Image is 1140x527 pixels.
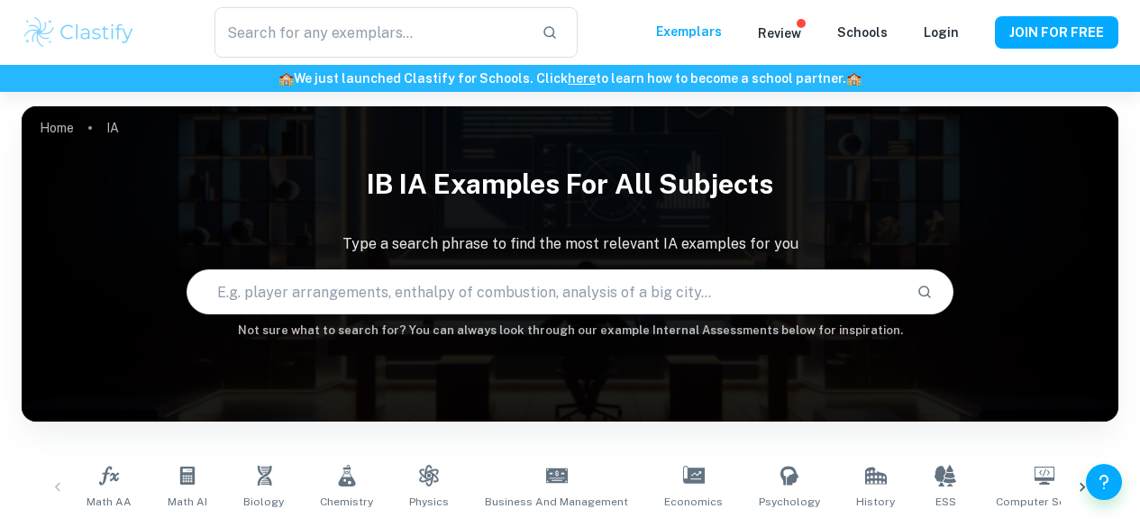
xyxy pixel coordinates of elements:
[837,25,888,40] a: Schools
[759,494,820,510] span: Psychology
[40,115,74,141] a: Home
[87,494,132,510] span: Math AA
[996,494,1093,510] span: Computer Science
[485,494,628,510] span: Business and Management
[22,233,1118,255] p: Type a search phrase to find the most relevant IA examples for you
[168,494,207,510] span: Math AI
[924,25,959,40] a: Login
[758,23,801,43] p: Review
[214,7,528,58] input: Search for any exemplars...
[856,494,895,510] span: History
[935,494,956,510] span: ESS
[568,71,596,86] a: here
[22,157,1118,212] h1: IB IA examples for all subjects
[22,14,136,50] img: Clastify logo
[656,22,722,41] p: Exemplars
[909,277,940,307] button: Search
[320,494,373,510] span: Chemistry
[995,16,1118,49] button: JOIN FOR FREE
[1086,464,1122,500] button: Help and Feedback
[4,68,1136,88] h6: We just launched Clastify for Schools. Click to learn how to become a school partner.
[243,494,284,510] span: Biology
[278,71,294,86] span: 🏫
[187,267,903,317] input: E.g. player arrangements, enthalpy of combustion, analysis of a big city...
[106,118,119,138] p: IA
[409,494,449,510] span: Physics
[664,494,723,510] span: Economics
[22,322,1118,340] h6: Not sure what to search for? You can always look through our example Internal Assessments below f...
[846,71,862,86] span: 🏫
